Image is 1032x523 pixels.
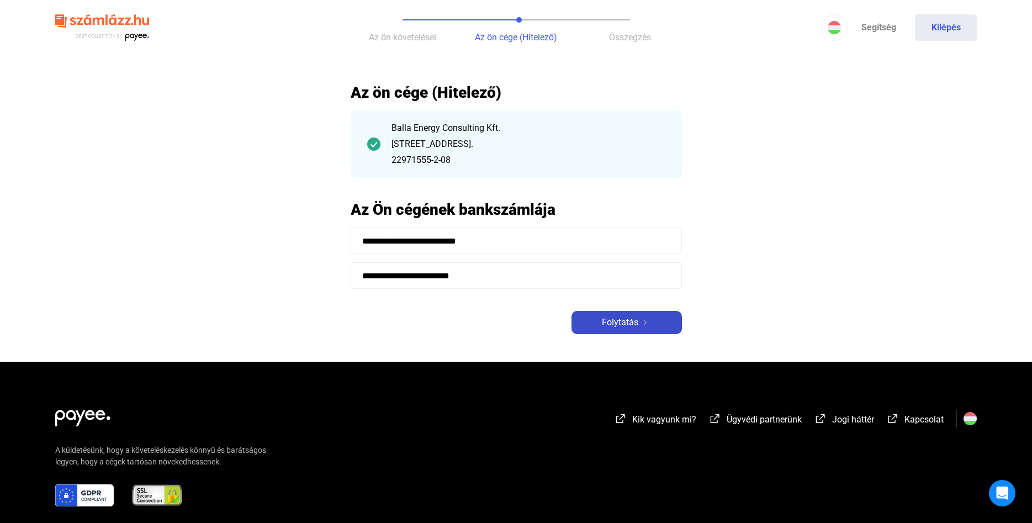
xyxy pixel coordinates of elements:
[571,311,682,334] button: Folytatásarrow-right-white
[708,413,722,424] img: external-link-white
[904,414,944,425] span: Kapcsolat
[614,416,696,426] a: external-link-whiteKik vagyunk mi?
[727,414,802,425] span: Ügyvédi partnerünk
[814,413,827,424] img: external-link-white
[886,416,944,426] a: external-link-whiteKapcsolat
[391,121,665,135] div: Balla Energy Consulting Kft.
[131,484,183,506] img: ssl
[989,480,1015,506] div: Open Intercom Messenger
[367,138,380,151] img: checkmark-darker-green-circle
[614,413,627,424] img: external-link-white
[475,32,557,43] span: Az ön cége (Hitelező)
[821,14,848,41] button: HU
[602,316,638,329] span: Folytatás
[964,412,977,425] img: HU.svg
[55,484,114,506] img: gdpr
[55,404,110,426] img: white-payee-white-dot.svg
[915,14,977,41] button: Kilépés
[828,21,841,34] img: HU
[391,138,665,151] div: [STREET_ADDRESS].
[369,32,436,43] span: Az ön követelései
[609,32,651,43] span: Összegzés
[632,414,696,425] span: Kik vagyunk mi?
[351,200,682,219] h2: Az Ön cégének bankszámlája
[832,414,874,425] span: Jogi háttér
[351,83,682,102] h2: Az ön cége (Hitelező)
[391,154,665,167] div: 22971555-2-08
[638,320,652,325] img: arrow-right-white
[55,10,149,46] img: szamlazzhu-logo
[886,413,899,424] img: external-link-white
[814,416,874,426] a: external-link-whiteJogi háttér
[848,14,909,41] a: Segítség
[708,416,802,426] a: external-link-whiteÜgyvédi partnerünk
